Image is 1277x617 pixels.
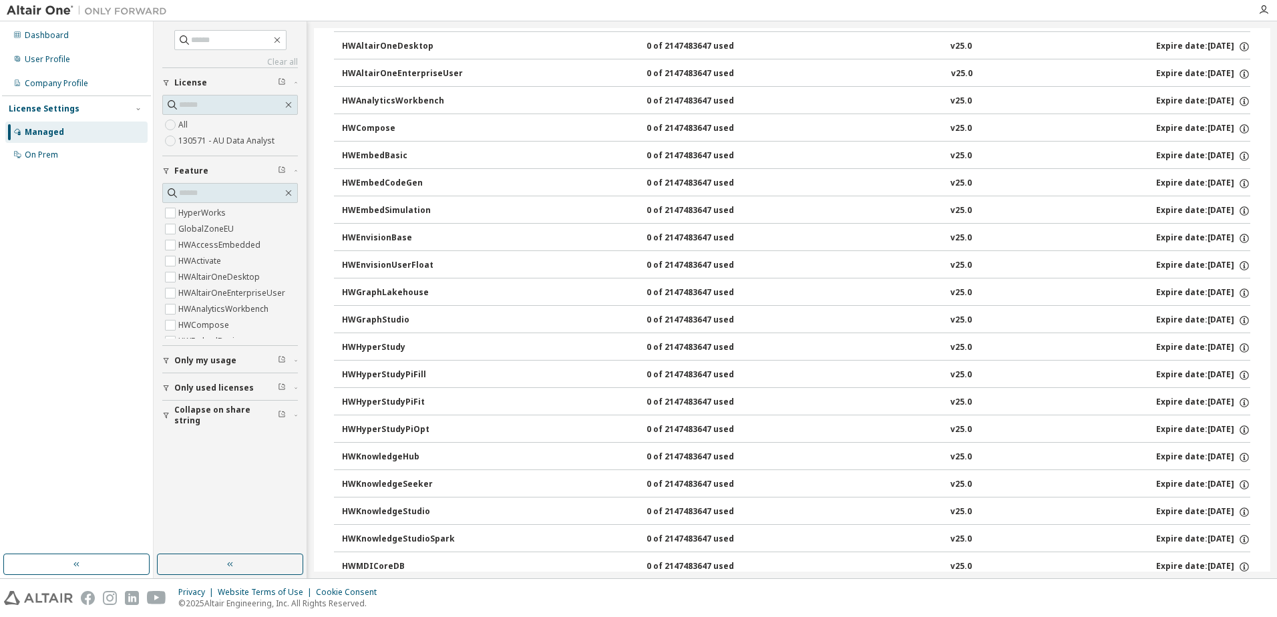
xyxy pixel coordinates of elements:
div: 0 of 2147483647 used [647,232,767,244]
div: Expire date: [DATE] [1156,506,1250,518]
button: Only used licenses [162,373,298,403]
span: Clear filter [278,77,286,88]
div: Cookie Consent [316,587,385,598]
div: HWAltairOneEnterpriseUser [342,68,463,80]
span: Clear filter [278,166,286,176]
div: v25.0 [950,150,972,162]
div: Expire date: [DATE] [1156,561,1250,573]
div: Managed [25,127,64,138]
div: HWMDICoreDB [342,561,462,573]
div: v25.0 [950,232,972,244]
button: HWEmbedCodeGen0 of 2147483647 usedv25.0Expire date:[DATE] [342,169,1250,198]
button: HWHyperStudyPiFit0 of 2147483647 usedv25.0Expire date:[DATE] [342,388,1250,417]
div: HWHyperStudyPiFit [342,397,462,409]
button: Collapse on share string [162,401,298,430]
button: HWGraphLakehouse0 of 2147483647 usedv25.0Expire date:[DATE] [342,278,1250,308]
div: Expire date: [DATE] [1156,534,1250,546]
div: v25.0 [950,123,972,135]
div: Expire date: [DATE] [1156,479,1250,491]
label: HyperWorks [178,205,228,221]
span: License [174,77,207,88]
button: HWEmbedSimulation0 of 2147483647 usedv25.0Expire date:[DATE] [342,196,1250,226]
div: v25.0 [950,95,972,108]
div: 0 of 2147483647 used [647,506,767,518]
div: HWKnowledgeStudioSpark [342,534,462,546]
div: 0 of 2147483647 used [647,561,767,573]
img: Altair One [7,4,174,17]
div: Expire date: [DATE] [1156,178,1250,190]
div: Dashboard [25,30,69,41]
div: HWEmbedSimulation [342,205,462,217]
div: Expire date: [DATE] [1156,287,1250,299]
div: HWKnowledgeHub [342,451,462,463]
button: HWHyperStudy0 of 2147483647 usedv25.0Expire date:[DATE] [342,333,1250,363]
div: Expire date: [DATE] [1156,150,1250,162]
div: Privacy [178,587,218,598]
label: HWEmbedBasic [178,333,241,349]
div: v25.0 [950,315,972,327]
button: HWAltairOneDesktop0 of 2147483647 usedv25.0Expire date:[DATE] [342,32,1250,61]
div: Expire date: [DATE] [1156,451,1250,463]
p: © 2025 Altair Engineering, Inc. All Rights Reserved. [178,598,385,609]
div: HWEnvisionBase [342,232,462,244]
div: Expire date: [DATE] [1156,315,1250,327]
div: 0 of 2147483647 used [647,369,767,381]
div: HWAltairOneDesktop [342,41,462,53]
img: instagram.svg [103,591,117,605]
span: Collapse on share string [174,405,278,426]
div: HWEnvisionUserFloat [342,260,462,272]
label: HWAnalyticsWorkbench [178,301,271,317]
div: Expire date: [DATE] [1156,123,1250,135]
button: HWEnvisionBase0 of 2147483647 usedv25.0Expire date:[DATE] [342,224,1250,253]
button: HWHyperStudyPiOpt0 of 2147483647 usedv25.0Expire date:[DATE] [342,415,1250,445]
div: v25.0 [950,397,972,409]
button: Feature [162,156,298,186]
button: HWKnowledgeStudioSpark0 of 2147483647 usedv25.0Expire date:[DATE] [342,525,1250,554]
a: Clear all [162,57,298,67]
div: 0 of 2147483647 used [647,342,767,354]
div: 0 of 2147483647 used [647,41,767,53]
div: v25.0 [950,561,972,573]
div: Expire date: [DATE] [1156,342,1250,354]
div: HWHyperStudyPiOpt [342,424,462,436]
button: Only my usage [162,346,298,375]
div: HWHyperStudy [342,342,462,354]
div: 0 of 2147483647 used [647,95,767,108]
div: v25.0 [950,260,972,272]
div: Expire date: [DATE] [1156,424,1250,436]
div: HWKnowledgeStudio [342,506,462,518]
div: 0 of 2147483647 used [647,315,767,327]
button: HWAltairOneEnterpriseUser0 of 2147483647 usedv25.0Expire date:[DATE] [342,59,1250,89]
button: License [162,68,298,97]
div: 0 of 2147483647 used [647,123,767,135]
div: v25.0 [950,506,972,518]
button: HWKnowledgeHub0 of 2147483647 usedv25.0Expire date:[DATE] [342,443,1250,472]
div: 0 of 2147483647 used [647,534,767,546]
div: 0 of 2147483647 used [647,424,767,436]
div: Expire date: [DATE] [1156,41,1250,53]
div: User Profile [25,54,70,65]
span: Only my usage [174,355,236,366]
div: v25.0 [950,287,972,299]
div: HWAnalyticsWorkbench [342,95,462,108]
label: HWActivate [178,253,224,269]
label: HWAccessEmbedded [178,237,263,253]
img: youtube.svg [147,591,166,605]
label: GlobalZoneEU [178,221,236,237]
div: v25.0 [950,369,972,381]
button: HWCompose0 of 2147483647 usedv25.0Expire date:[DATE] [342,114,1250,144]
div: Expire date: [DATE] [1156,205,1250,217]
div: HWEmbedCodeGen [342,178,462,190]
div: v25.0 [950,342,972,354]
label: HWAltairOneDesktop [178,269,262,285]
label: 130571 - AU Data Analyst [178,133,277,149]
span: Clear filter [278,410,286,421]
span: Feature [174,166,208,176]
div: v25.0 [950,178,972,190]
div: 0 of 2147483647 used [647,397,767,409]
div: On Prem [25,150,58,160]
div: HWEmbedBasic [342,150,462,162]
button: HWAnalyticsWorkbench0 of 2147483647 usedv25.0Expire date:[DATE] [342,87,1250,116]
div: 0 of 2147483647 used [647,479,767,491]
div: HWCompose [342,123,462,135]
